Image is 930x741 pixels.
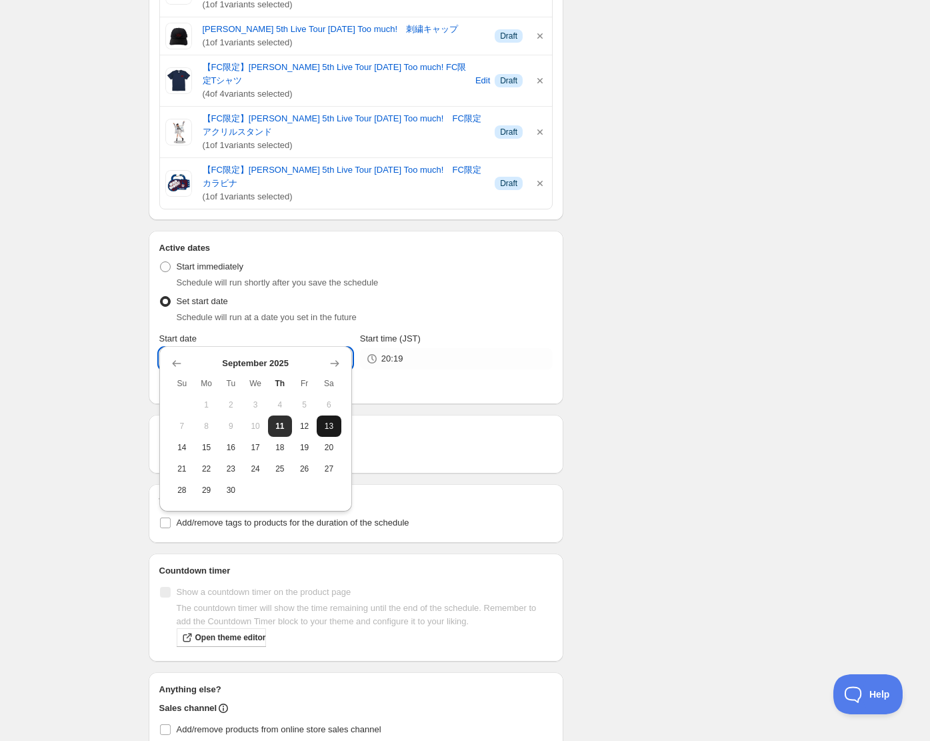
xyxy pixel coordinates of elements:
button: Saturday September 27 2025 [317,458,341,480]
button: Tuesday September 16 2025 [219,437,243,458]
span: Schedule will run at a date you set in the future [177,312,357,322]
button: Friday September 26 2025 [292,458,317,480]
button: Sunday September 14 2025 [170,437,195,458]
span: 16 [224,442,238,453]
button: Sunday September 28 2025 [170,480,195,501]
span: 14 [175,442,189,453]
span: Add/remove products from online store sales channel [177,724,381,734]
span: 27 [322,464,336,474]
span: 18 [273,442,287,453]
span: Set start date [177,296,228,306]
button: Tuesday September 30 2025 [219,480,243,501]
a: 【FC限定】[PERSON_NAME] 5th Live Tour [DATE] Too much! FC限定カラビナ [203,163,485,190]
span: Draft [500,31,517,41]
button: Edit [473,70,492,91]
span: 2 [224,400,238,410]
button: Tuesday September 23 2025 [219,458,243,480]
span: 28 [175,485,189,496]
th: Friday [292,373,317,394]
button: Wednesday September 24 2025 [243,458,268,480]
span: ( 1 of 1 variants selected) [203,36,485,49]
span: 6 [322,400,336,410]
span: Edit [475,74,490,87]
button: Show next month, October 2025 [325,354,344,373]
span: ( 1 of 1 variants selected) [203,190,485,203]
span: 29 [199,485,213,496]
button: Sunday September 7 2025 [170,416,195,437]
button: Saturday September 13 2025 [317,416,341,437]
button: Monday September 29 2025 [194,480,219,501]
span: Tu [224,378,238,389]
button: Tuesday September 2 2025 [219,394,243,416]
span: Draft [500,127,517,137]
span: Draft [500,75,517,86]
span: 30 [224,485,238,496]
span: 15 [199,442,213,453]
th: Sunday [170,373,195,394]
button: Friday September 19 2025 [292,437,317,458]
span: 1 [199,400,213,410]
span: Start date [159,333,197,343]
th: Saturday [317,373,341,394]
span: Add/remove tags to products for the duration of the schedule [177,518,409,528]
span: 21 [175,464,189,474]
a: 【FC限定】[PERSON_NAME] 5th Live Tour [DATE] Too much! FC限定アクリルスタンド [203,112,485,139]
span: 20 [322,442,336,453]
button: Thursday September 25 2025 [268,458,293,480]
span: 3 [249,400,263,410]
th: Monday [194,373,219,394]
button: Monday September 15 2025 [194,437,219,458]
span: 11 [273,421,287,432]
span: Sa [322,378,336,389]
span: 10 [249,421,263,432]
button: Thursday September 18 2025 [268,437,293,458]
button: Wednesday September 3 2025 [243,394,268,416]
span: Th [273,378,287,389]
span: Start immediately [177,261,243,271]
h2: Sales channel [159,702,217,715]
span: 9 [224,421,238,432]
h2: Countdown timer [159,564,553,578]
span: 25 [273,464,287,474]
span: 24 [249,464,263,474]
span: 7 [175,421,189,432]
button: Monday September 8 2025 [194,416,219,437]
a: [PERSON_NAME] 5th Live Tour [DATE] Too much! 刺繍キャップ [203,23,485,36]
button: Wednesday September 17 2025 [243,437,268,458]
span: ( 4 of 4 variants selected) [203,87,471,101]
button: Monday September 1 2025 [194,394,219,416]
button: Show previous month, August 2025 [167,354,186,373]
span: 26 [297,464,311,474]
span: 23 [224,464,238,474]
h2: Repeating [159,426,553,439]
span: 13 [322,421,336,432]
span: Fr [297,378,311,389]
button: Saturday September 6 2025 [317,394,341,416]
span: Show a countdown timer on the product page [177,587,351,597]
button: Friday September 12 2025 [292,416,317,437]
span: ( 1 of 1 variants selected) [203,139,485,152]
span: We [249,378,263,389]
a: 【FC限定】[PERSON_NAME] 5th Live Tour [DATE] Too much! FC限定Tシャツ [203,61,471,87]
button: Wednesday September 10 2025 [243,416,268,437]
h2: Active dates [159,241,553,255]
span: 5 [297,400,311,410]
span: 19 [297,442,311,453]
h2: Tags [159,495,553,508]
th: Tuesday [219,373,243,394]
button: Today Thursday September 11 2025 [268,416,293,437]
span: 12 [297,421,311,432]
button: Thursday September 4 2025 [268,394,293,416]
span: 8 [199,421,213,432]
h2: Anything else? [159,683,553,696]
button: Saturday September 20 2025 [317,437,341,458]
span: 4 [273,400,287,410]
p: The countdown timer will show the time remaining until the end of the schedule. Remember to add t... [177,602,553,628]
button: Friday September 5 2025 [292,394,317,416]
span: Draft [500,178,517,189]
span: Start time (JST) [360,333,421,343]
span: 22 [199,464,213,474]
iframe: Toggle Customer Support [833,674,903,714]
span: Su [175,378,189,389]
span: 17 [249,442,263,453]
